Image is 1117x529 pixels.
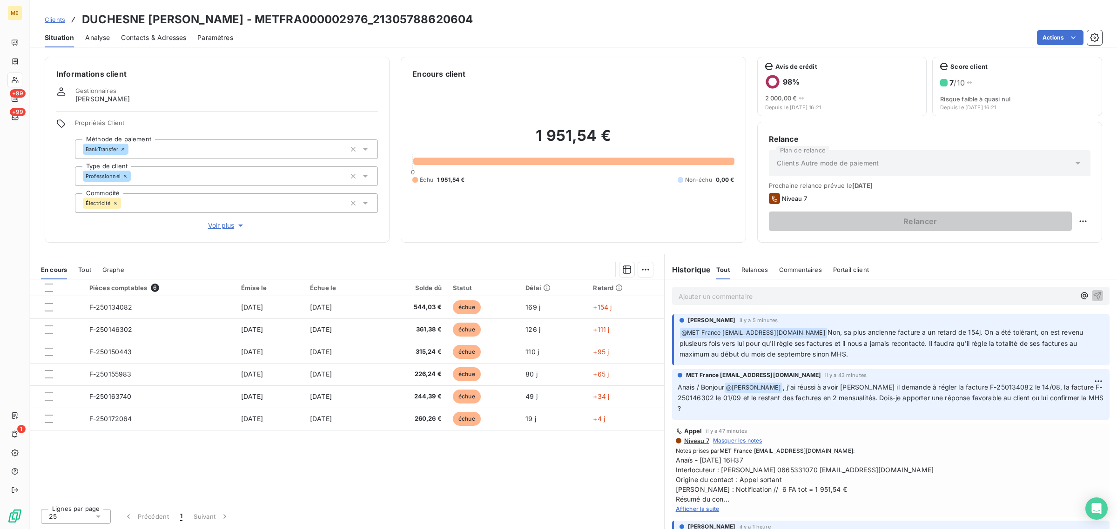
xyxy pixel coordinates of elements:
[676,505,720,512] span: Afficher la suite
[10,89,26,98] span: +99
[241,303,263,311] span: [DATE]
[82,11,473,28] h3: DUCHESNE [PERSON_NAME] - METFRA000002976_21305788620604
[453,345,481,359] span: échue
[683,437,709,444] span: Niveau 7
[180,512,182,521] span: 1
[676,447,1106,455] span: Notes prises par :
[680,328,827,338] span: @ MET France [EMAIL_ADDRESS][DOMAIN_NAME]
[412,126,734,154] h2: 1 951,54 €
[85,33,110,42] span: Analyse
[453,367,481,381] span: échue
[716,266,730,273] span: Tout
[525,370,538,378] span: 80 j
[1037,30,1083,45] button: Actions
[833,266,869,273] span: Portail client
[783,77,800,86] h6: 98 %
[75,94,130,104] span: [PERSON_NAME]
[380,284,442,291] div: Solde dû
[241,392,263,400] span: [DATE]
[380,414,442,423] span: 260,26 €
[7,509,22,523] img: Logo LeanPay
[950,63,988,70] span: Score client
[678,383,1106,413] span: , j'ai réussi à avoir [PERSON_NAME] il demande à régler la facture F-250134082 le 14/08, la factu...
[89,392,132,400] span: F-250163740
[688,316,736,324] span: [PERSON_NAME]
[825,372,867,378] span: il y a 43 minutes
[684,427,702,435] span: Appel
[411,168,415,176] span: 0
[45,33,74,42] span: Situation
[175,507,188,526] button: 1
[151,284,159,292] span: 6
[525,284,582,291] div: Délai
[769,212,1072,231] button: Relancer
[782,195,807,202] span: Niveau 7
[45,15,65,24] a: Clients
[89,348,132,356] span: F-250150443
[678,383,724,391] span: Anais / Bonjour
[75,87,116,94] span: Gestionnaires
[593,348,609,356] span: +95 j
[7,110,22,125] a: +99
[86,200,111,206] span: Électricité
[380,347,442,357] span: 315,24 €
[779,266,822,273] span: Commentaires
[56,68,378,79] h6: Informations client
[777,159,879,168] span: Clients Autre mode de paiement
[188,507,235,526] button: Suivant
[775,63,817,70] span: Avis de crédit
[593,303,612,311] span: +154 j
[241,284,299,291] div: Émise le
[241,325,263,333] span: [DATE]
[949,78,954,87] span: 7
[769,182,1090,189] span: Prochaine relance prévue le
[720,447,853,454] span: MET France [EMAIL_ADDRESS][DOMAIN_NAME]
[706,428,747,434] span: il y a 47 minutes
[380,303,442,312] span: 544,03 €
[593,370,609,378] span: +65 j
[310,325,332,333] span: [DATE]
[725,383,782,393] span: @ [PERSON_NAME]
[241,415,263,423] span: [DATE]
[49,512,57,521] span: 25
[713,436,762,445] span: Masquer les notes
[716,176,734,184] span: 0,00 €
[680,328,1085,358] span: Non, sa plus ancienne facture a un retard de 154j. On a été tolérant, on est revenu plusieurs foi...
[41,266,67,273] span: En cours
[940,105,1094,110] span: Depuis le [DATE] 16:21
[380,392,442,401] span: 244,39 €
[131,172,138,180] input: Ajouter une valeur
[102,266,124,273] span: Graphe
[453,323,481,337] span: échue
[940,95,1094,103] span: Risque faible à quasi nul
[86,146,118,152] span: BankTransfer
[453,284,514,291] div: Statut
[241,370,263,378] span: [DATE]
[1085,497,1108,520] div: Open Intercom Messenger
[121,33,186,42] span: Contacts & Adresses
[525,325,540,333] span: 126 j
[121,199,128,207] input: Ajouter une valeur
[852,182,873,189] span: [DATE]
[75,119,378,132] span: Propriétés Client
[128,145,136,153] input: Ajouter une valeur
[310,370,332,378] span: [DATE]
[241,348,263,356] span: [DATE]
[420,176,433,184] span: Échu
[593,392,609,400] span: +34 j
[45,16,65,23] span: Clients
[525,392,538,400] span: 49 j
[665,264,711,275] h6: Historique
[10,108,26,116] span: +99
[310,415,332,423] span: [DATE]
[593,325,609,333] span: +111 j
[525,415,536,423] span: 19 j
[89,303,133,311] span: F-250134082
[310,303,332,311] span: [DATE]
[89,284,230,292] div: Pièces comptables
[78,266,91,273] span: Tout
[7,91,22,106] a: +99
[593,415,605,423] span: +4 j
[525,348,539,356] span: 110 j
[310,284,369,291] div: Échue le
